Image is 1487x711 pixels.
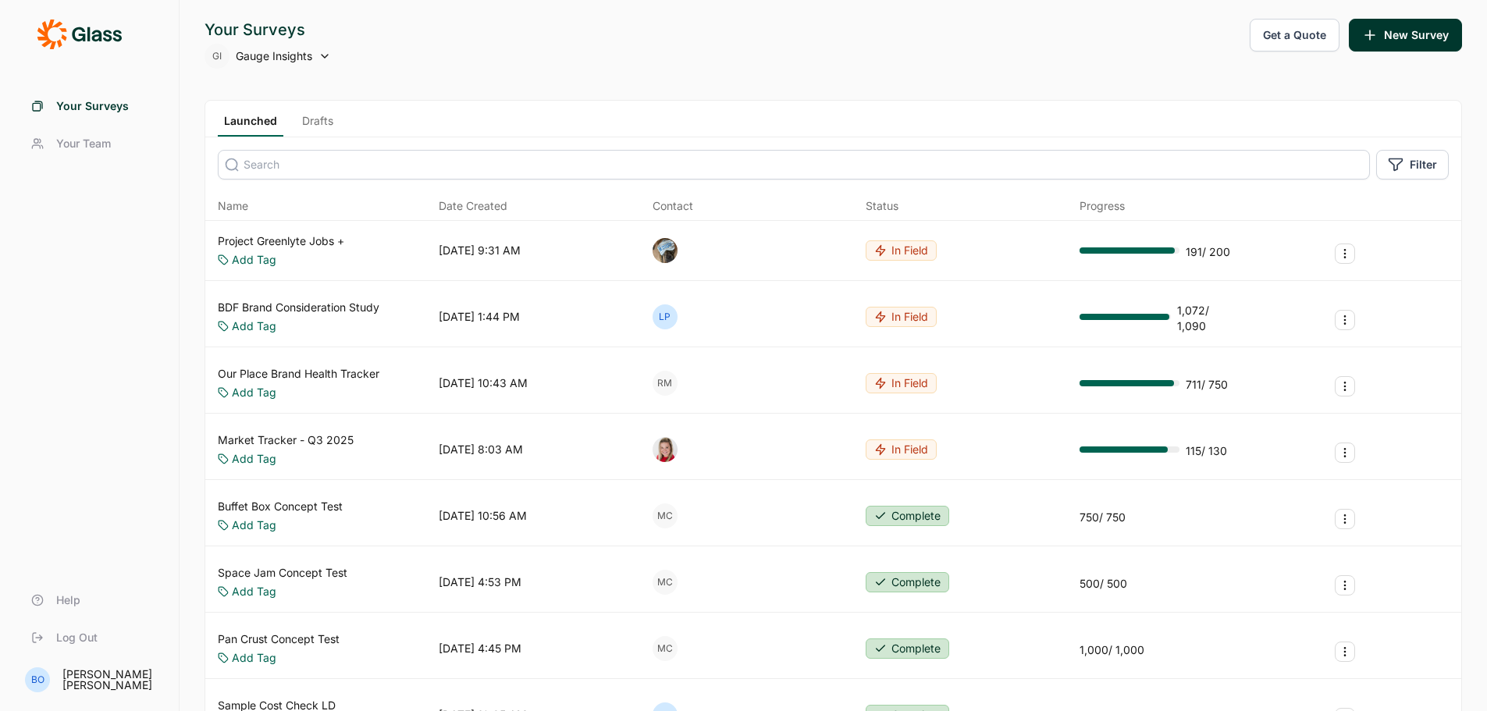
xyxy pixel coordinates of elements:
[1335,244,1355,264] button: Survey Actions
[866,198,898,214] div: Status
[62,669,160,691] div: [PERSON_NAME] [PERSON_NAME]
[866,638,949,659] button: Complete
[56,98,129,114] span: Your Surveys
[1080,198,1125,214] div: Progress
[1186,377,1228,393] div: 711 / 750
[1335,443,1355,463] button: Survey Actions
[866,506,949,526] button: Complete
[232,650,276,666] a: Add Tag
[653,437,678,462] img: xuxf4ugoqyvqjdx4ebsr.png
[296,113,340,137] a: Drafts
[866,439,937,460] button: In Field
[439,641,521,656] div: [DATE] 4:45 PM
[232,318,276,334] a: Add Tag
[439,243,521,258] div: [DATE] 9:31 AM
[866,240,937,261] button: In Field
[232,517,276,533] a: Add Tag
[439,574,521,590] div: [DATE] 4:53 PM
[218,366,379,382] a: Our Place Brand Health Tracker
[205,44,229,69] div: GI
[218,565,347,581] a: Space Jam Concept Test
[218,150,1370,180] input: Search
[218,631,340,647] a: Pan Crust Concept Test
[439,375,528,391] div: [DATE] 10:43 AM
[205,19,331,41] div: Your Surveys
[218,432,354,448] a: Market Tracker - Q3 2025
[1335,376,1355,396] button: Survey Actions
[653,238,678,263] img: ocn8z7iqvmiiaveqkfqd.png
[218,198,248,214] span: Name
[439,198,507,214] span: Date Created
[439,442,523,457] div: [DATE] 8:03 AM
[1186,244,1230,260] div: 191 / 200
[1335,509,1355,529] button: Survey Actions
[439,508,527,524] div: [DATE] 10:56 AM
[232,252,276,268] a: Add Tag
[1186,443,1227,459] div: 115 / 130
[56,592,80,608] span: Help
[1080,642,1144,658] div: 1,000 / 1,000
[1080,576,1127,592] div: 500 / 500
[56,136,111,151] span: Your Team
[56,630,98,645] span: Log Out
[439,309,520,325] div: [DATE] 1:44 PM
[1080,510,1126,525] div: 750 / 750
[653,371,678,396] div: RM
[25,667,50,692] div: BO
[1335,575,1355,595] button: Survey Actions
[866,373,937,393] button: In Field
[218,233,344,249] a: Project Greenlyte Jobs +
[218,113,283,137] a: Launched
[1250,19,1339,52] button: Get a Quote
[1177,303,1236,334] div: 1,072 / 1,090
[866,572,949,592] button: Complete
[653,198,693,214] div: Contact
[1376,150,1449,180] button: Filter
[866,307,937,327] button: In Field
[653,570,678,595] div: MC
[1335,310,1355,330] button: Survey Actions
[653,503,678,528] div: MC
[232,584,276,599] a: Add Tag
[218,300,379,315] a: BDF Brand Consideration Study
[218,499,343,514] a: Buffet Box Concept Test
[1335,642,1355,662] button: Survey Actions
[236,48,312,64] span: Gauge Insights
[1410,157,1437,172] span: Filter
[1349,19,1462,52] button: New Survey
[232,451,276,467] a: Add Tag
[653,304,678,329] div: LP
[653,636,678,661] div: MC
[232,385,276,400] a: Add Tag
